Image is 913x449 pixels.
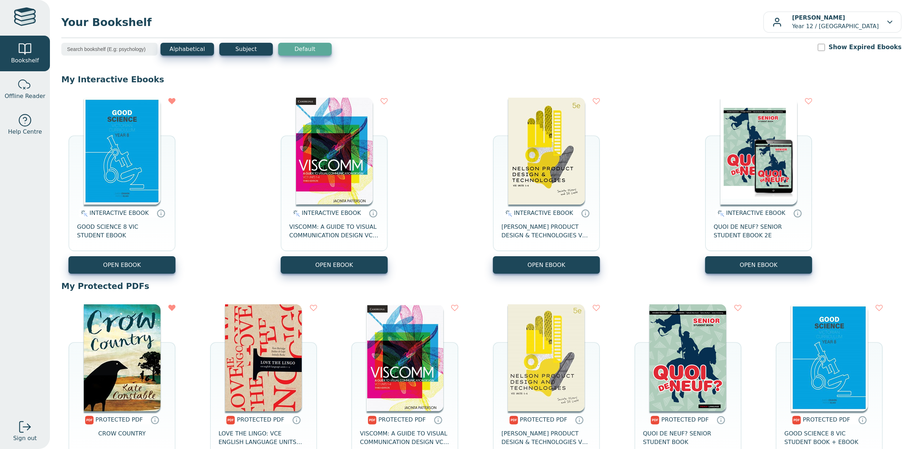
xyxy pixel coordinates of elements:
span: Bookshelf [11,56,39,65]
button: OPEN EBOOK [68,256,175,274]
img: interactive.svg [715,209,724,218]
button: OPEN EBOOK [281,256,388,274]
img: bab7d975-5677-47cd-93a9-ba0f992ad8ba.png [296,98,373,205]
span: QUOI DE NEUF? SENIOR STUDENT BOOK [643,429,733,447]
span: VISCOMM: A GUIDE TO VISUAL COMMUNICATION DESIGN VCE UNITS 1-4 TEXTBOOK + EBOOK 3E [360,429,450,447]
a: Interactive eBooks are accessed online via the publisher’s portal. They contain interactive resou... [581,209,590,217]
a: Protected PDFs cannot be printed, copied or shared. They can be accessed online through Education... [858,416,867,424]
input: Search bookshelf (E.g: psychology) [61,43,158,56]
img: interactive.svg [291,209,300,218]
img: pdf.svg [651,416,659,424]
p: My Interactive Ebooks [61,74,902,85]
p: Year 12 / [GEOGRAPHIC_DATA] [792,14,879,31]
b: [PERSON_NAME] [792,14,845,21]
img: 542b3fe4-846c-40f7-be88-614173a37729.jpg [791,304,868,411]
img: a55006ab-b820-47ad-92bd-944cf688cf9c.jpg [508,304,585,411]
img: pdf.svg [509,416,518,424]
img: c38d1fcb-1682-48ce-9bd7-a59333e40c45.png [367,304,443,411]
button: Subject [219,43,273,56]
a: Interactive eBooks are accessed online via the publisher’s portal. They contain interactive resou... [793,209,802,217]
span: GOOD SCIENCE 8 VIC STUDENT BOOK + EBOOK [784,429,874,447]
img: d331e308-aa24-482b-a40b-edbaf9b4188f.jpg [84,304,160,411]
label: Show Expired Ebooks [828,43,902,52]
a: Protected PDFs cannot be printed, copied or shared. They can be accessed online through Education... [575,416,583,424]
img: 20c9cb84-d830-4868-af96-c341656e32bc.png [649,304,726,411]
span: Your Bookshelf [61,14,763,30]
span: Help Centre [8,128,42,136]
span: GOOD SCIENCE 8 VIC STUDENT EBOOK [77,223,167,240]
img: 9f7789cc-7891-e911-a97e-0272d098c78b.jpg [720,98,797,205]
img: 0f0ec4b0-0cb2-46f8-8ffc-1a69ade313b1.jpg [225,304,302,411]
span: [PERSON_NAME] PRODUCT DESIGN & TECHNOLOGIES VCE UNITS 1-4 STUDENT EBOOK 5E [501,429,591,447]
img: 61378b36-6822-4aab-a9c6-73cab5c0ca6f.jpg [508,98,585,205]
span: Sign out [13,434,37,443]
button: OPEN EBOOK [493,256,600,274]
button: OPEN EBOOK [705,256,812,274]
span: VISCOMM: A GUIDE TO VISUAL COMMUNICATION DESIGN VCE UNITS 1-4 EBOOK 3E [289,223,379,240]
img: interactive.svg [79,209,88,218]
img: interactive.svg [503,209,512,218]
span: INTERACTIVE EBOOK [90,210,149,216]
a: Protected PDFs cannot be printed, copied or shared. They can be accessed online through Education... [434,416,442,424]
span: PROTECTED PDF [661,416,709,423]
span: INTERACTIVE EBOOK [302,210,361,216]
p: My Protected PDFs [61,281,902,291]
img: pdf.svg [792,416,801,424]
img: ec69e1b9-f088-ea11-a992-0272d098c78b.jpg [84,98,160,205]
a: Protected PDFs cannot be printed, copied or shared. They can be accessed online through Education... [716,416,725,424]
span: CROW COUNTRY [98,429,146,447]
span: INTERACTIVE EBOOK [514,210,573,216]
span: PROTECTED PDF [378,416,426,423]
button: Alphabetical [160,43,214,56]
span: Offline Reader [5,92,45,100]
button: [PERSON_NAME]Year 12 / [GEOGRAPHIC_DATA] [763,11,902,33]
span: PROTECTED PDF [237,416,284,423]
img: pdf.svg [368,416,377,424]
a: Protected PDFs cannot be printed, copied or shared. They can be accessed online through Education... [151,416,159,424]
img: pdf.svg [226,416,235,424]
span: INTERACTIVE EBOOK [726,210,785,216]
span: PROTECTED PDF [803,416,850,423]
span: PROTECTED PDF [96,416,143,423]
span: QUOI DE NEUF? SENIOR STUDENT EBOOK 2E [714,223,804,240]
a: Interactive eBooks are accessed online via the publisher’s portal. They contain interactive resou... [369,209,377,217]
a: Interactive eBooks are accessed online via the publisher’s portal. They contain interactive resou... [157,209,165,217]
a: Protected PDFs cannot be printed, copied or shared. They can be accessed online through Education... [292,416,301,424]
button: Default [278,43,332,56]
span: PROTECTED PDF [520,416,567,423]
span: LOVE THE LINGO: VCE ENGLISH LANGUAGE UNITS 1&2 4E [219,429,308,447]
span: [PERSON_NAME] PRODUCT DESIGN & TECHNOLOGIES VCE UNITS 1-4 STUDENT BOOK 5E [501,223,591,240]
img: pdf.svg [85,416,94,424]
